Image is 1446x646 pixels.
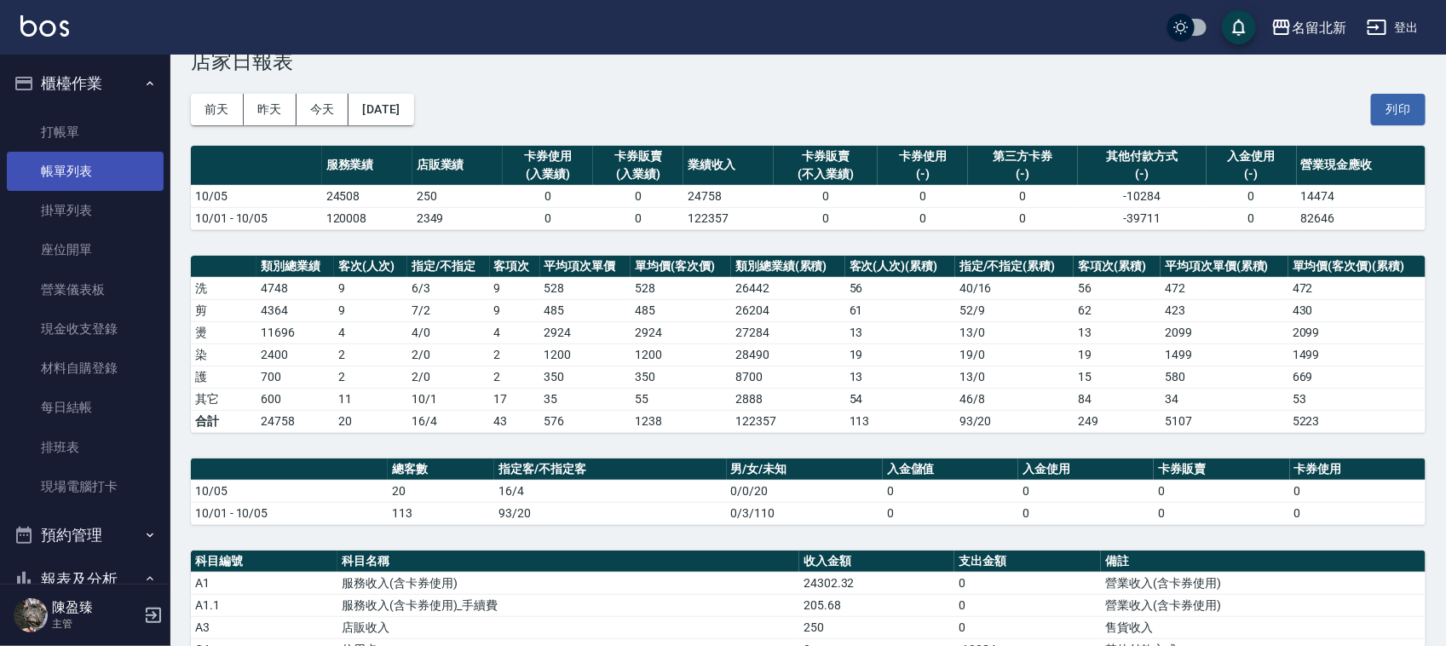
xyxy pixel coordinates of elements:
[490,299,540,321] td: 9
[334,256,407,278] th: 客次(人次)
[1018,459,1154,481] th: 入金使用
[256,410,334,432] td: 24758
[799,616,954,638] td: 250
[540,321,631,343] td: 2924
[256,277,334,299] td: 4748
[191,321,256,343] td: 燙
[1290,480,1426,502] td: 0
[683,207,774,229] td: 122357
[7,513,164,557] button: 預約管理
[631,256,731,278] th: 單均價(客次價)
[388,459,494,481] th: 總客數
[1297,146,1426,186] th: 營業現金應收
[1161,410,1288,432] td: 5107
[631,366,731,388] td: 350
[407,321,489,343] td: 4 / 0
[1082,147,1202,165] div: 其他付款方式
[1074,343,1161,366] td: 19
[968,185,1078,207] td: 0
[540,410,631,432] td: 576
[407,256,489,278] th: 指定/不指定
[407,277,489,299] td: 6 / 3
[731,256,845,278] th: 類別總業績(累積)
[1265,10,1353,45] button: 名留北新
[1288,410,1426,432] td: 5223
[1154,459,1289,481] th: 卡券販賣
[778,165,873,183] div: (不入業績)
[191,277,256,299] td: 洗
[731,410,845,432] td: 122357
[799,594,954,616] td: 205.68
[540,277,631,299] td: 528
[337,616,799,638] td: 店販收入
[407,343,489,366] td: 2 / 0
[334,410,407,432] td: 20
[191,299,256,321] td: 剪
[191,388,256,410] td: 其它
[507,147,589,165] div: 卡券使用
[1154,480,1289,502] td: 0
[7,61,164,106] button: 櫃檯作業
[1161,256,1288,278] th: 平均項次單價(累積)
[883,480,1018,502] td: 0
[1360,12,1426,43] button: 登出
[256,388,334,410] td: 600
[14,598,48,632] img: Person
[256,256,334,278] th: 類別總業績
[191,594,337,616] td: A1.1
[845,321,955,343] td: 13
[1288,388,1426,410] td: 53
[1078,185,1207,207] td: -10284
[1290,502,1426,524] td: 0
[1288,343,1426,366] td: 1499
[1074,321,1161,343] td: 13
[1288,277,1426,299] td: 472
[1101,551,1426,573] th: 備註
[540,366,631,388] td: 350
[774,207,878,229] td: 0
[593,207,683,229] td: 0
[1211,147,1293,165] div: 入金使用
[494,480,727,502] td: 16/4
[388,502,494,524] td: 113
[955,366,1074,388] td: 13 / 0
[727,502,883,524] td: 0/3/110
[593,185,683,207] td: 0
[1161,366,1288,388] td: 580
[244,94,297,125] button: 昨天
[191,502,388,524] td: 10/01 - 10/05
[1101,594,1426,616] td: 營業收入(含卡券使用)
[1371,94,1426,125] button: 列印
[503,185,593,207] td: 0
[882,165,964,183] div: (-)
[972,165,1074,183] div: (-)
[1290,459,1426,481] th: 卡券使用
[256,321,334,343] td: 11696
[631,410,731,432] td: 1238
[883,459,1018,481] th: 入金儲值
[954,551,1101,573] th: 支出金額
[191,185,322,207] td: 10/05
[52,599,139,616] h5: 陳盈臻
[7,191,164,230] a: 掛單列表
[540,299,631,321] td: 485
[1161,321,1288,343] td: 2099
[388,480,494,502] td: 20
[412,146,503,186] th: 店販業績
[1082,165,1202,183] div: (-)
[540,256,631,278] th: 平均項次單價
[683,185,774,207] td: 24758
[1161,277,1288,299] td: 472
[52,616,139,632] p: 主管
[412,185,503,207] td: 250
[731,277,845,299] td: 26442
[731,321,845,343] td: 27284
[1161,343,1288,366] td: 1499
[322,185,412,207] td: 24508
[256,366,334,388] td: 700
[494,502,727,524] td: 93/20
[1161,388,1288,410] td: 34
[631,277,731,299] td: 528
[7,270,164,309] a: 營業儀表板
[954,616,1101,638] td: 0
